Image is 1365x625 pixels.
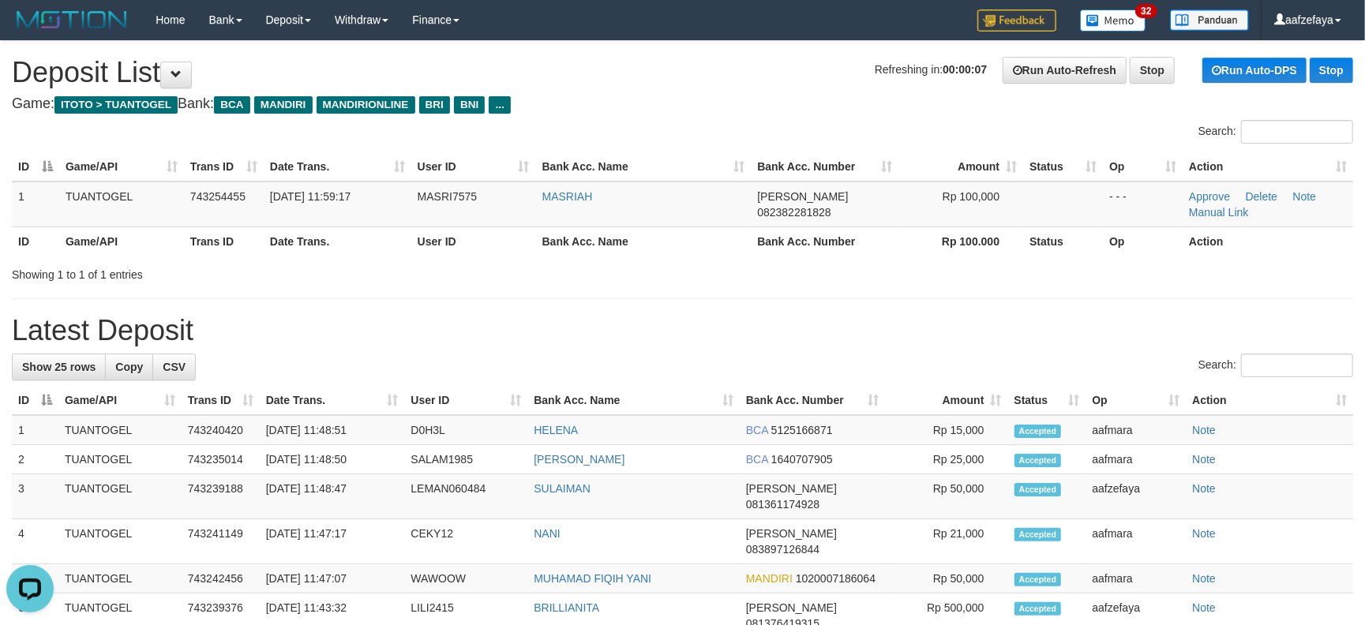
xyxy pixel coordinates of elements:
[1202,58,1307,83] a: Run Auto-DPS
[411,226,536,256] th: User ID
[270,190,351,203] span: [DATE] 11:59:17
[536,152,752,182] th: Bank Acc. Name: activate to sort column ascending
[264,152,411,182] th: Date Trans.: activate to sort column ascending
[1014,602,1062,616] span: Accepted
[1192,482,1216,495] a: Note
[454,96,485,114] span: BNI
[746,543,819,556] span: Copy 083897126844 to clipboard
[746,527,837,540] span: [PERSON_NAME]
[59,182,184,227] td: TUANTOGEL
[54,96,178,114] span: ITOTO > TUANTOGEL
[58,445,182,474] td: TUANTOGEL
[1014,483,1062,496] span: Accepted
[527,386,740,415] th: Bank Acc. Name: activate to sort column ascending
[885,386,1008,415] th: Amount: activate to sort column ascending
[1014,425,1062,438] span: Accepted
[12,260,557,283] div: Showing 1 to 1 of 1 entries
[771,424,833,436] span: Copy 5125166871 to clipboard
[260,415,405,445] td: [DATE] 11:48:51
[12,354,106,380] a: Show 25 rows
[1103,226,1183,256] th: Op
[59,152,184,182] th: Game/API: activate to sort column ascending
[1086,415,1187,445] td: aafmara
[1192,453,1216,466] a: Note
[12,415,58,445] td: 1
[12,8,132,32] img: MOTION_logo.png
[12,57,1353,88] h1: Deposit List
[943,190,999,203] span: Rp 100,000
[190,190,246,203] span: 743254455
[796,572,876,585] span: Copy 1020007186064 to clipboard
[1023,226,1103,256] th: Status
[1130,57,1175,84] a: Stop
[898,226,1023,256] th: Rp 100.000
[182,415,260,445] td: 743240420
[152,354,196,380] a: CSV
[419,96,450,114] span: BRI
[751,152,898,182] th: Bank Acc. Number: activate to sort column ascending
[260,564,405,593] td: [DATE] 11:47:07
[404,386,527,415] th: User ID: activate to sort column ascending
[534,601,599,614] a: BRILLIANITA
[875,63,987,76] span: Refreshing in:
[1192,424,1216,436] a: Note
[214,96,249,114] span: BCA
[943,63,987,76] strong: 00:00:07
[58,474,182,519] td: TUANTOGEL
[534,424,578,436] a: HELENA
[534,572,651,585] a: MUHAMAD FIQIH YANI
[182,519,260,564] td: 743241149
[1086,474,1187,519] td: aafzefaya
[1293,190,1317,203] a: Note
[1310,58,1353,83] a: Stop
[418,190,477,203] span: MASRI7575
[1170,9,1249,31] img: panduan.png
[264,226,411,256] th: Date Trans.
[12,386,58,415] th: ID: activate to sort column descending
[404,519,527,564] td: CEKY12
[404,415,527,445] td: D0H3L
[12,182,59,227] td: 1
[184,226,264,256] th: Trans ID
[536,226,752,256] th: Bank Acc. Name
[542,190,593,203] a: MASRIAH
[746,572,793,585] span: MANDIRI
[59,226,184,256] th: Game/API
[182,386,260,415] th: Trans ID: activate to sort column ascending
[898,152,1023,182] th: Amount: activate to sort column ascending
[534,527,560,540] a: NANI
[1023,152,1103,182] th: Status: activate to sort column ascending
[317,96,415,114] span: MANDIRIONLINE
[1014,573,1062,586] span: Accepted
[12,96,1353,112] h4: Game: Bank:
[1192,572,1216,585] a: Note
[182,564,260,593] td: 743242456
[260,386,405,415] th: Date Trans.: activate to sort column ascending
[885,564,1008,593] td: Rp 50,000
[1003,57,1127,84] a: Run Auto-Refresh
[751,226,898,256] th: Bank Acc. Number
[1014,528,1062,541] span: Accepted
[1086,519,1187,564] td: aafmara
[740,386,885,415] th: Bank Acc. Number: activate to sort column ascending
[1246,190,1277,203] a: Delete
[757,190,848,203] span: [PERSON_NAME]
[1080,9,1146,32] img: Button%20Memo.svg
[746,482,837,495] span: [PERSON_NAME]
[1103,152,1183,182] th: Op: activate to sort column ascending
[1186,386,1353,415] th: Action: activate to sort column ascending
[163,361,186,373] span: CSV
[1198,354,1353,377] label: Search:
[534,482,591,495] a: SULAIMAN
[12,474,58,519] td: 3
[746,453,768,466] span: BCA
[1192,527,1216,540] a: Note
[182,474,260,519] td: 743239188
[1103,182,1183,227] td: - - -
[771,453,833,466] span: Copy 1640707905 to clipboard
[1183,226,1353,256] th: Action
[184,152,264,182] th: Trans ID: activate to sort column ascending
[404,474,527,519] td: LEMAN060484
[1183,152,1353,182] th: Action: activate to sort column ascending
[105,354,153,380] a: Copy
